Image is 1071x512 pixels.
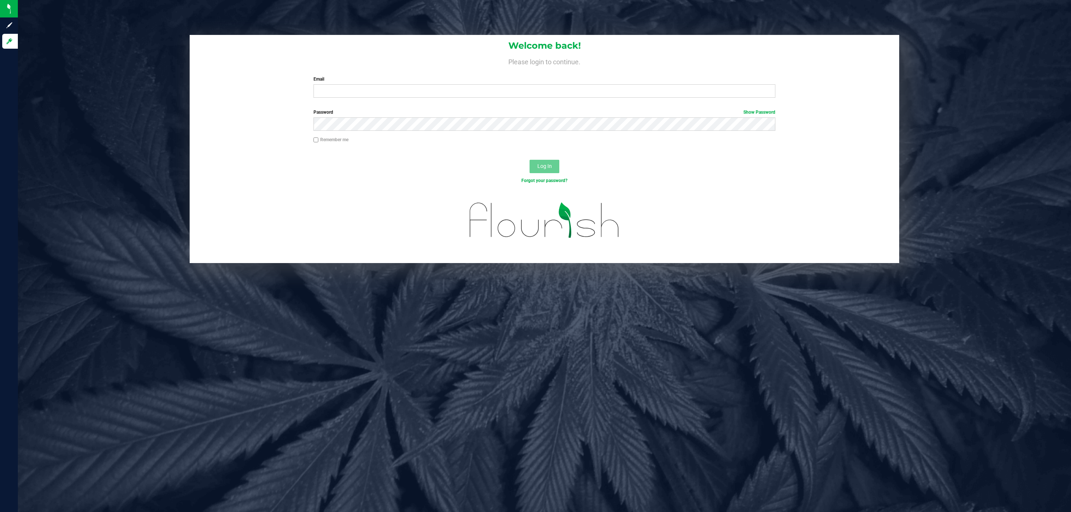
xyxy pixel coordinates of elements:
[456,192,633,249] img: flourish_logo.svg
[521,178,567,183] a: Forgot your password?
[190,41,899,51] h1: Welcome back!
[190,56,899,65] h4: Please login to continue.
[537,163,552,169] span: Log In
[313,76,775,82] label: Email
[743,110,775,115] a: Show Password
[313,110,333,115] span: Password
[6,38,13,45] inline-svg: Log in
[313,137,319,143] input: Remember me
[313,136,348,143] label: Remember me
[6,22,13,29] inline-svg: Sign up
[530,160,559,173] button: Log In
